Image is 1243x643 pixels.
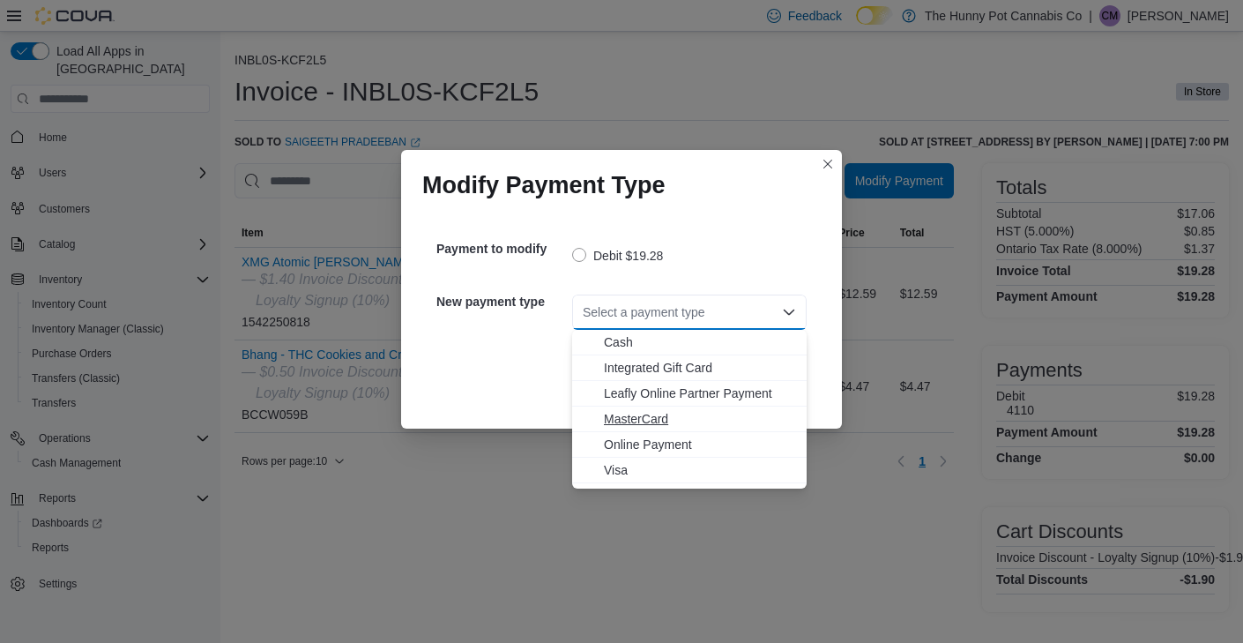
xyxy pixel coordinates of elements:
button: Integrated Gift Card [572,355,807,381]
div: Choose from the following options [572,330,807,483]
button: Online Payment [572,432,807,458]
h5: New payment type [436,284,569,319]
span: Leafly Online Partner Payment [604,385,796,402]
span: Integrated Gift Card [604,359,796,377]
span: Online Payment [604,436,796,453]
button: Close list of options [782,305,796,319]
h1: Modify Payment Type [422,171,666,199]
button: Visa [572,458,807,483]
label: Debit $19.28 [572,245,663,266]
span: Visa [604,461,796,479]
input: Accessible screen reader label [583,302,584,323]
button: Leafly Online Partner Payment [572,381,807,407]
span: Cash [604,333,796,351]
h5: Payment to modify [436,231,569,266]
button: MasterCard [572,407,807,432]
span: MasterCard [604,410,796,428]
button: Cash [572,330,807,355]
button: Closes this modal window [817,153,838,175]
